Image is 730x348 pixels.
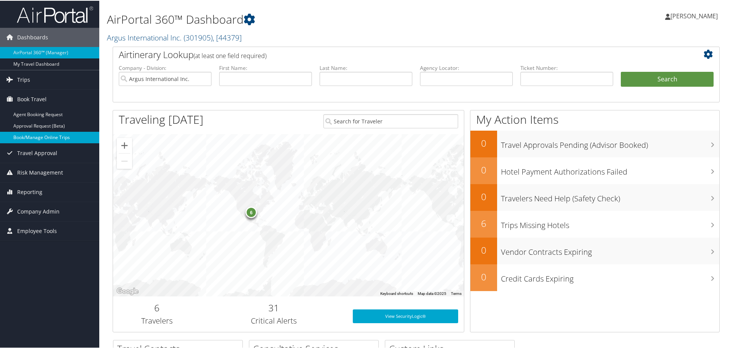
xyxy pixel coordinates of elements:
[17,201,60,220] span: Company Admin
[353,309,458,322] a: View SecurityLogic®
[184,32,213,42] span: ( 301905 )
[17,89,47,108] span: Book Travel
[670,11,718,19] span: [PERSON_NAME]
[470,243,497,256] h2: 0
[323,113,458,128] input: Search for Traveler
[501,162,719,176] h3: Hotel Payment Authorizations Failed
[117,137,132,152] button: Zoom in
[501,215,719,230] h3: Trips Missing Hotels
[470,216,497,229] h2: 6
[17,182,42,201] span: Reporting
[320,63,412,71] label: Last Name:
[665,4,725,27] a: [PERSON_NAME]
[213,32,242,42] span: , [ 44379 ]
[115,286,140,296] a: Open this area in Google Maps (opens a new window)
[470,183,719,210] a: 0Travelers Need Help (Safety Check)
[17,143,57,162] span: Travel Approval
[470,130,719,157] a: 0Travel Approvals Pending (Advisor Booked)
[107,11,519,27] h1: AirPortal 360™ Dashboard
[470,136,497,149] h2: 0
[520,63,613,71] label: Ticket Number:
[207,315,341,325] h3: Critical Alerts
[207,301,341,314] h2: 31
[501,269,719,283] h3: Credit Cards Expiring
[115,286,140,296] img: Google
[380,290,413,296] button: Keyboard shortcuts
[470,270,497,283] h2: 0
[470,264,719,290] a: 0Credit Cards Expiring
[501,135,719,150] h3: Travel Approvals Pending (Advisor Booked)
[107,32,242,42] a: Argus International Inc.
[470,111,719,127] h1: My Action Items
[451,291,462,295] a: Terms (opens in new tab)
[470,157,719,183] a: 0Hotel Payment Authorizations Failed
[117,153,132,168] button: Zoom out
[470,189,497,202] h2: 0
[470,210,719,237] a: 6Trips Missing Hotels
[17,70,30,89] span: Trips
[470,237,719,264] a: 0Vendor Contracts Expiring
[17,27,48,46] span: Dashboards
[119,63,212,71] label: Company - Division:
[621,71,714,86] button: Search
[219,63,312,71] label: First Name:
[245,206,257,217] div: 6
[119,47,663,60] h2: Airtinerary Lookup
[119,315,195,325] h3: Travelers
[470,163,497,176] h2: 0
[17,5,93,23] img: airportal-logo.png
[119,301,195,314] h2: 6
[17,162,63,181] span: Risk Management
[119,111,203,127] h1: Traveling [DATE]
[420,63,513,71] label: Agency Locator:
[501,242,719,257] h3: Vendor Contracts Expiring
[17,221,57,240] span: Employee Tools
[418,291,446,295] span: Map data ©2025
[501,189,719,203] h3: Travelers Need Help (Safety Check)
[194,51,266,59] span: (at least one field required)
